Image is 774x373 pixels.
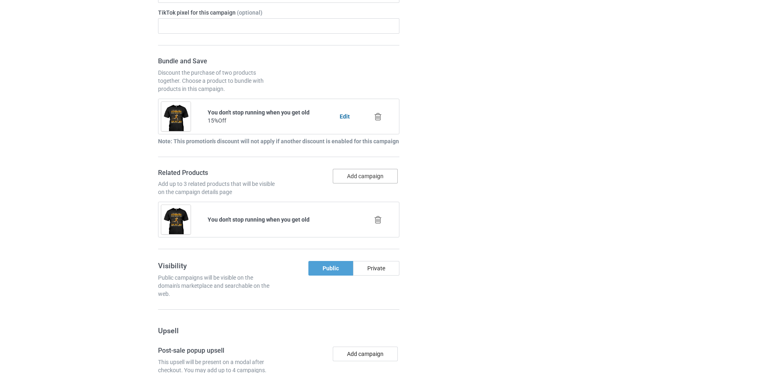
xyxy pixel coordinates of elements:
[353,261,399,276] div: Private
[158,138,399,144] b: Note: This promotion's discount will not apply if another discount is enabled for this campaign
[333,347,398,361] button: Add campaign
[158,180,276,196] div: Add up to 3 related products that will be visible on the campaign details page
[158,169,276,177] h4: Related Products
[158,57,276,66] h4: Bundle and Save
[158,69,276,93] div: Discount the purchase of two products together. Choose a product to bundle with products in this ...
[158,274,276,298] div: Public campaigns will be visible on the domain's marketplace and searchable on the web.
[308,261,353,276] div: Public
[158,9,399,17] label: TikTok pixel for this campaign
[333,169,398,183] button: Add campaign
[158,261,276,270] h3: Visibility
[208,109,310,116] b: You don't stop running when you get old
[237,9,262,16] span: (optional)
[208,116,319,125] div: 15% Off
[158,326,399,335] h3: Upsell
[340,113,350,120] b: Edit
[158,347,276,355] h4: Post-sale popup upsell
[208,216,310,223] b: You don't stop running when you get old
